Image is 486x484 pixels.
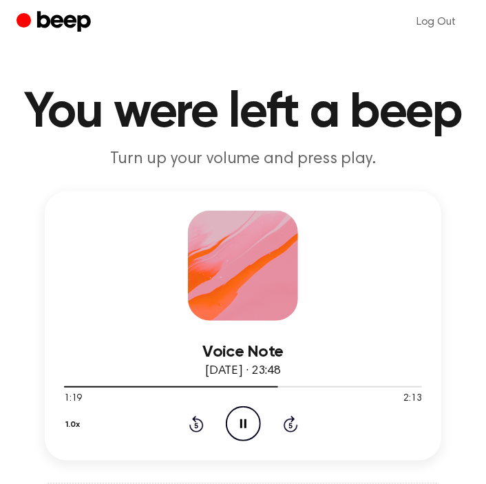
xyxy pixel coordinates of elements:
[64,413,85,436] button: 1.0x
[17,9,94,36] a: Beep
[17,88,469,138] h1: You were left a beep
[205,365,281,377] span: [DATE] · 23:48
[17,149,469,169] p: Turn up your volume and press play.
[404,392,422,406] span: 2:13
[64,343,422,361] h3: Voice Note
[403,6,469,39] a: Log Out
[64,392,82,406] span: 1:19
